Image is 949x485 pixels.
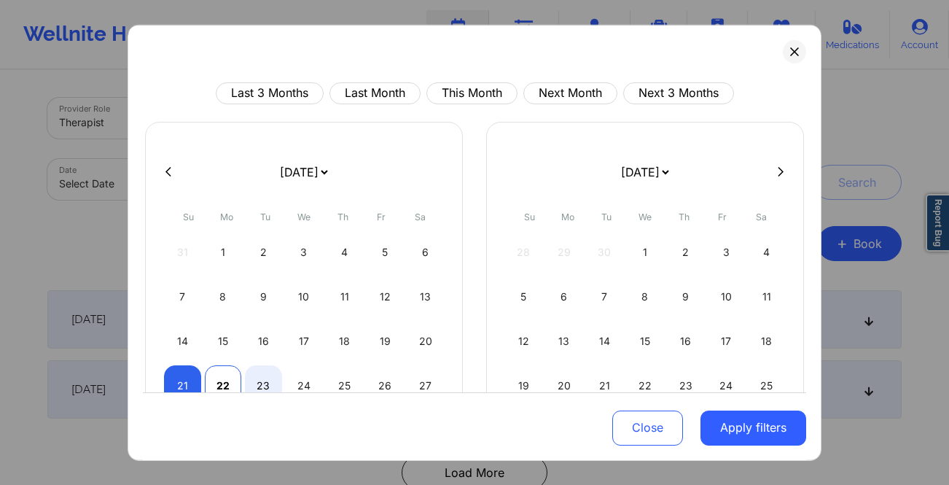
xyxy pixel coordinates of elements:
abbr: Tuesday [601,211,612,222]
div: Sat Sep 06 2025 [407,231,444,272]
button: Last 3 Months [216,82,324,104]
div: Tue Oct 21 2025 [586,365,623,406]
div: Thu Oct 09 2025 [667,276,704,317]
div: Sat Sep 13 2025 [407,276,444,317]
abbr: Saturday [756,211,767,222]
div: Mon Sep 01 2025 [205,231,242,272]
div: Fri Sep 05 2025 [367,231,404,272]
div: Thu Sep 04 2025 [326,231,363,272]
abbr: Tuesday [260,211,270,222]
button: Next Month [523,82,617,104]
button: Close [612,411,683,446]
div: Sat Oct 18 2025 [748,320,785,361]
div: Sun Sep 21 2025 [164,365,201,406]
div: Tue Sep 16 2025 [245,320,282,361]
div: Fri Oct 24 2025 [708,365,745,406]
abbr: Wednesday [297,211,311,222]
abbr: Monday [220,211,233,222]
div: Wed Sep 10 2025 [286,276,323,317]
div: Tue Sep 02 2025 [245,231,282,272]
div: Thu Oct 02 2025 [667,231,704,272]
div: Thu Sep 11 2025 [326,276,363,317]
div: Fri Sep 26 2025 [367,365,404,406]
div: Tue Oct 07 2025 [586,276,623,317]
div: Mon Sep 08 2025 [205,276,242,317]
div: Fri Oct 17 2025 [708,320,745,361]
abbr: Thursday [679,211,690,222]
div: Tue Sep 09 2025 [245,276,282,317]
div: Sun Oct 12 2025 [505,320,542,361]
div: Fri Sep 19 2025 [367,320,404,361]
div: Sat Oct 25 2025 [748,365,785,406]
div: Mon Oct 13 2025 [546,320,583,361]
div: Sat Sep 20 2025 [407,320,444,361]
div: Sat Oct 11 2025 [748,276,785,317]
abbr: Sunday [183,211,194,222]
div: Mon Oct 20 2025 [546,365,583,406]
div: Thu Oct 16 2025 [667,320,704,361]
div: Fri Sep 12 2025 [367,276,404,317]
div: Wed Oct 22 2025 [627,365,664,406]
div: Sun Sep 14 2025 [164,320,201,361]
div: Tue Sep 23 2025 [245,365,282,406]
button: Last Month [329,82,421,104]
div: Tue Oct 14 2025 [586,320,623,361]
div: Sun Oct 19 2025 [505,365,542,406]
div: Wed Oct 01 2025 [627,231,664,272]
div: Wed Oct 15 2025 [627,320,664,361]
div: Thu Sep 25 2025 [326,365,363,406]
div: Wed Sep 24 2025 [286,365,323,406]
abbr: Wednesday [638,211,652,222]
button: This Month [426,82,518,104]
div: Mon Oct 06 2025 [546,276,583,317]
div: Wed Oct 08 2025 [627,276,664,317]
div: Mon Sep 15 2025 [205,320,242,361]
div: Fri Oct 03 2025 [708,231,745,272]
div: Sun Sep 07 2025 [164,276,201,317]
div: Wed Sep 03 2025 [286,231,323,272]
abbr: Thursday [337,211,348,222]
div: Sat Sep 27 2025 [407,365,444,406]
abbr: Friday [377,211,386,222]
button: Next 3 Months [623,82,734,104]
div: Sun Oct 05 2025 [505,276,542,317]
div: Mon Sep 22 2025 [205,365,242,406]
button: Apply filters [700,411,806,446]
div: Thu Oct 23 2025 [667,365,704,406]
div: Sat Oct 04 2025 [748,231,785,272]
div: Fri Oct 10 2025 [708,276,745,317]
abbr: Monday [561,211,574,222]
div: Wed Sep 17 2025 [286,320,323,361]
div: Thu Sep 18 2025 [326,320,363,361]
abbr: Sunday [524,211,535,222]
abbr: Friday [718,211,727,222]
abbr: Saturday [415,211,426,222]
